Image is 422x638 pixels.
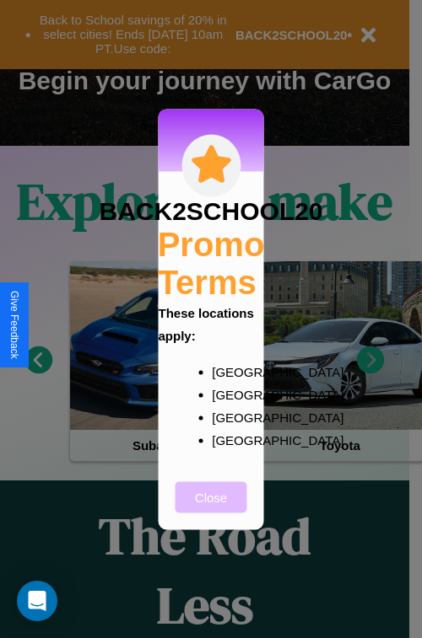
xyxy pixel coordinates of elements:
p: [GEOGRAPHIC_DATA] [212,428,244,451]
button: Close [176,481,247,512]
h3: BACK2SCHOOL20 [99,196,322,225]
p: [GEOGRAPHIC_DATA] [212,405,244,428]
p: [GEOGRAPHIC_DATA] [212,383,244,405]
h2: Promo Terms [158,225,265,301]
div: Open Intercom Messenger [17,581,57,621]
p: [GEOGRAPHIC_DATA] [212,360,244,383]
b: These locations apply: [159,305,254,342]
div: Give Feedback [8,291,20,359]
